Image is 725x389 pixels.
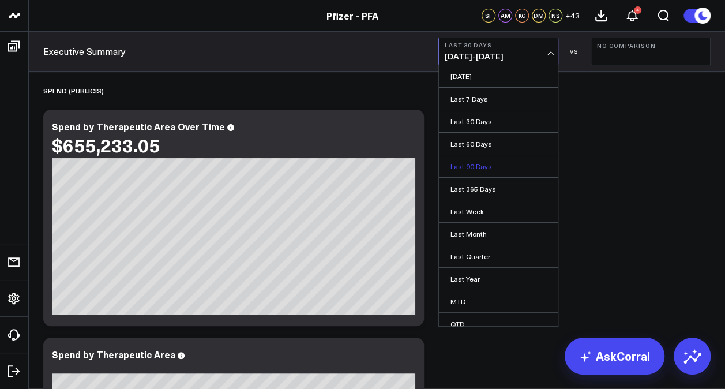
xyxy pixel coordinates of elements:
[445,52,552,61] span: [DATE] - [DATE]
[532,9,546,23] div: DM
[439,200,558,222] a: Last Week
[445,42,552,48] b: Last 30 Days
[515,9,529,23] div: KG
[439,268,558,290] a: Last Year
[565,9,580,23] button: +43
[634,6,641,14] div: 4
[565,338,664,375] a: AskCorral
[43,77,104,104] div: SPEND (PUBLICIS)
[564,48,585,55] div: VS
[498,9,512,23] div: AM
[438,38,558,65] button: Last 30 Days[DATE]-[DATE]
[52,348,175,361] div: Spend by Therapeutic Area
[549,9,562,23] div: NS
[439,178,558,200] a: Last 365 Days
[439,110,558,132] a: Last 30 Days
[439,313,558,335] a: QTD
[52,120,225,133] div: Spend by Therapeutic Area Over Time
[326,9,378,22] a: Pfizer - PFA
[439,65,558,87] a: [DATE]
[439,133,558,155] a: Last 60 Days
[482,9,495,23] div: SF
[591,38,711,65] button: No Comparison
[565,12,580,20] span: + 43
[52,134,160,155] div: $655,233.05
[439,155,558,177] a: Last 90 Days
[43,45,126,58] a: Executive Summary
[439,245,558,267] a: Last Quarter
[597,42,704,49] b: No Comparison
[439,223,558,245] a: Last Month
[439,290,558,312] a: MTD
[439,88,558,110] a: Last 7 Days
